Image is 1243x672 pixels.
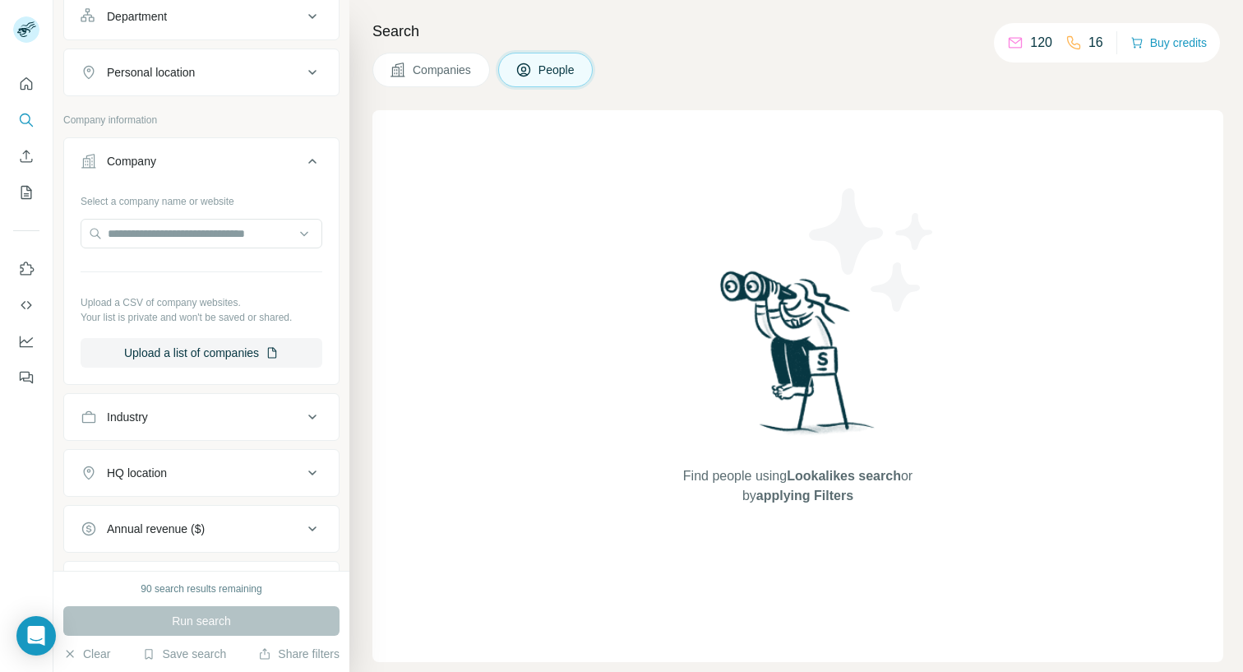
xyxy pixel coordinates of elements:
button: Save search [142,646,226,662]
button: Upload a list of companies [81,338,322,368]
button: Use Surfe API [13,290,39,320]
button: Feedback [13,363,39,392]
div: Industry [107,409,148,425]
button: Share filters [258,646,340,662]
div: Annual revenue ($) [107,521,205,537]
span: applying Filters [756,489,853,503]
span: Companies [413,62,473,78]
div: Select a company name or website [81,188,322,209]
button: My lists [13,178,39,207]
button: Use Surfe on LinkedIn [13,254,39,284]
button: Search [13,105,39,135]
button: HQ location [64,453,339,493]
p: Your list is private and won't be saved or shared. [81,310,322,325]
button: Dashboard [13,327,39,356]
h4: Search [372,20,1223,43]
span: People [538,62,576,78]
button: Company [64,141,339,188]
span: Lookalikes search [787,469,901,483]
img: Surfe Illustration - Stars [798,176,946,324]
div: 90 search results remaining [141,582,261,596]
div: Personal location [107,64,195,81]
div: Department [107,8,167,25]
button: Industry [64,397,339,437]
button: Clear [63,646,110,662]
span: Find people using or by [666,466,929,506]
button: Enrich CSV [13,141,39,171]
div: Company [107,153,156,169]
div: HQ location [107,465,167,481]
button: Buy credits [1130,31,1207,54]
p: Upload a CSV of company websites. [81,295,322,310]
img: Surfe Illustration - Woman searching with binoculars [713,266,884,450]
button: Personal location [64,53,339,92]
button: Employees (size) [64,565,339,605]
button: Annual revenue ($) [64,509,339,549]
div: Open Intercom Messenger [16,616,56,656]
p: 16 [1088,33,1103,53]
button: Quick start [13,69,39,99]
p: 120 [1030,33,1052,53]
p: Company information [63,113,340,127]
